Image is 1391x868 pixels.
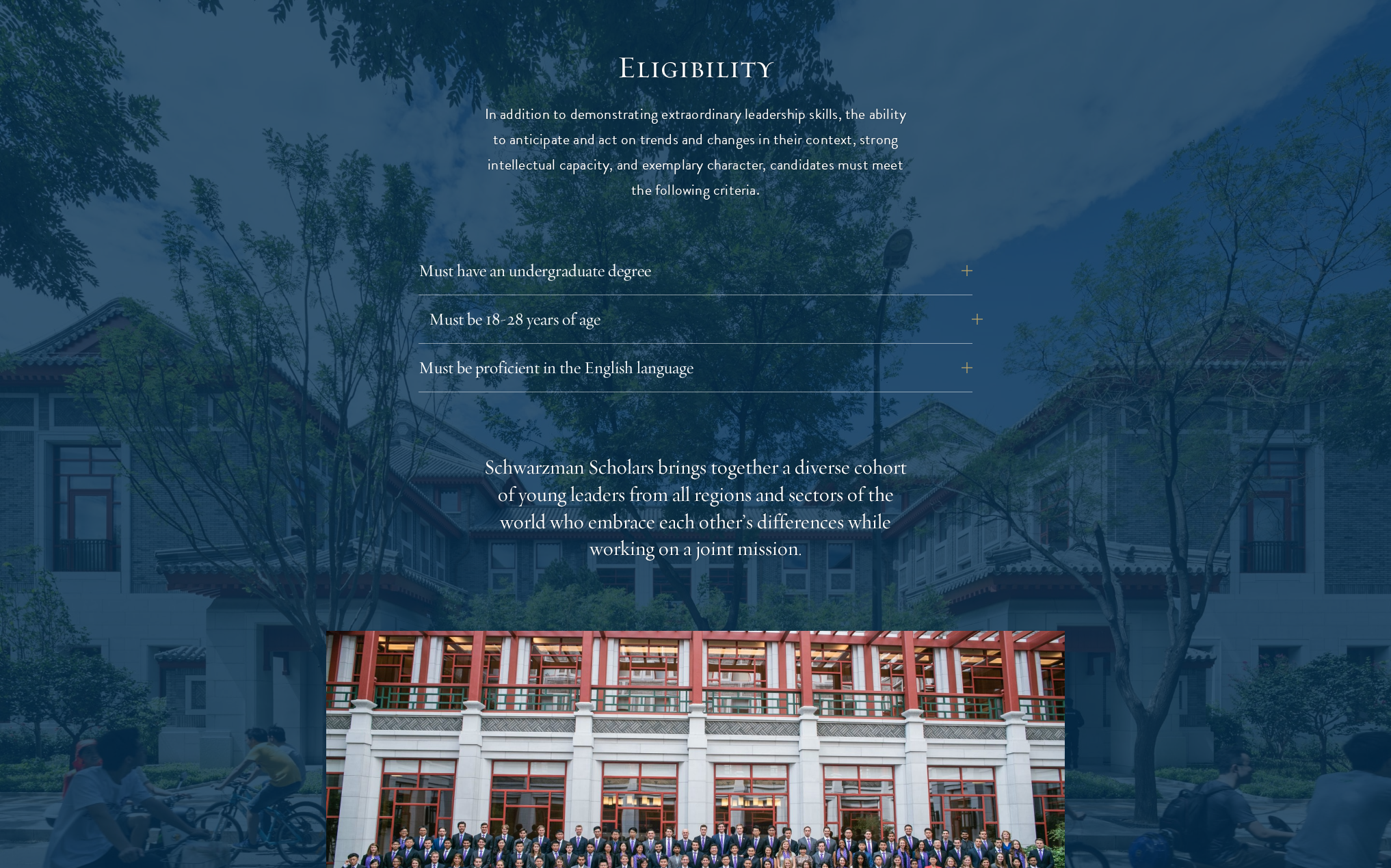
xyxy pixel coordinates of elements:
[483,49,908,87] h2: Eligibility
[419,351,972,384] button: Must be proficient in the English language
[483,454,908,563] div: Schwarzman Scholars brings together a diverse cohort of young leaders from all regions and sector...
[483,102,908,203] p: In addition to demonstrating extraordinary leadership skills, the ability to anticipate and act o...
[419,254,972,287] button: Must have an undergraduate degree
[429,303,983,336] button: Must be 18-28 years of age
